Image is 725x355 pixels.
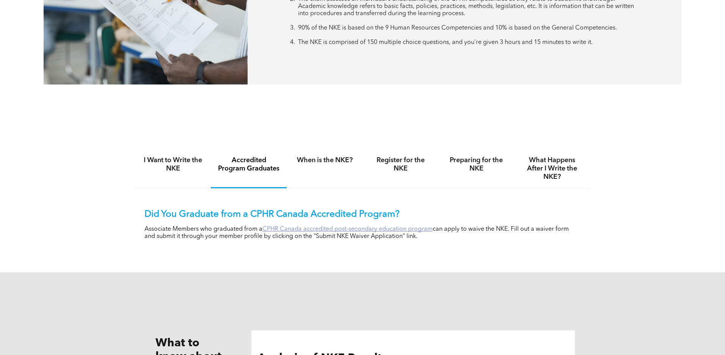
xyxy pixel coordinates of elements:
h4: What Happens After I Write the NKE? [521,156,583,181]
a: CPHR Canada accredited post-secondary education program [262,226,433,232]
h4: Accredited Program Graduates [218,156,280,173]
p: Did You Graduate from a CPHR Canada Accredited Program? [144,209,581,220]
span: The NKE is comprised of 150 multiple choice questions, and you’re given 3 hours and 15 minutes to... [298,39,593,45]
h4: Register for the NKE [369,156,432,173]
h4: Preparing for the NKE [445,156,507,173]
span: 90% of the NKE is based on the 9 Human Resources Competencies and 10% is based on the General Com... [298,25,617,31]
h4: I Want to Write the NKE [142,156,204,173]
p: Associate Members who graduated from a can apply to waive the NKE. Fill out a waiver form and sub... [144,226,581,240]
h4: When is the NKE? [293,156,356,164]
